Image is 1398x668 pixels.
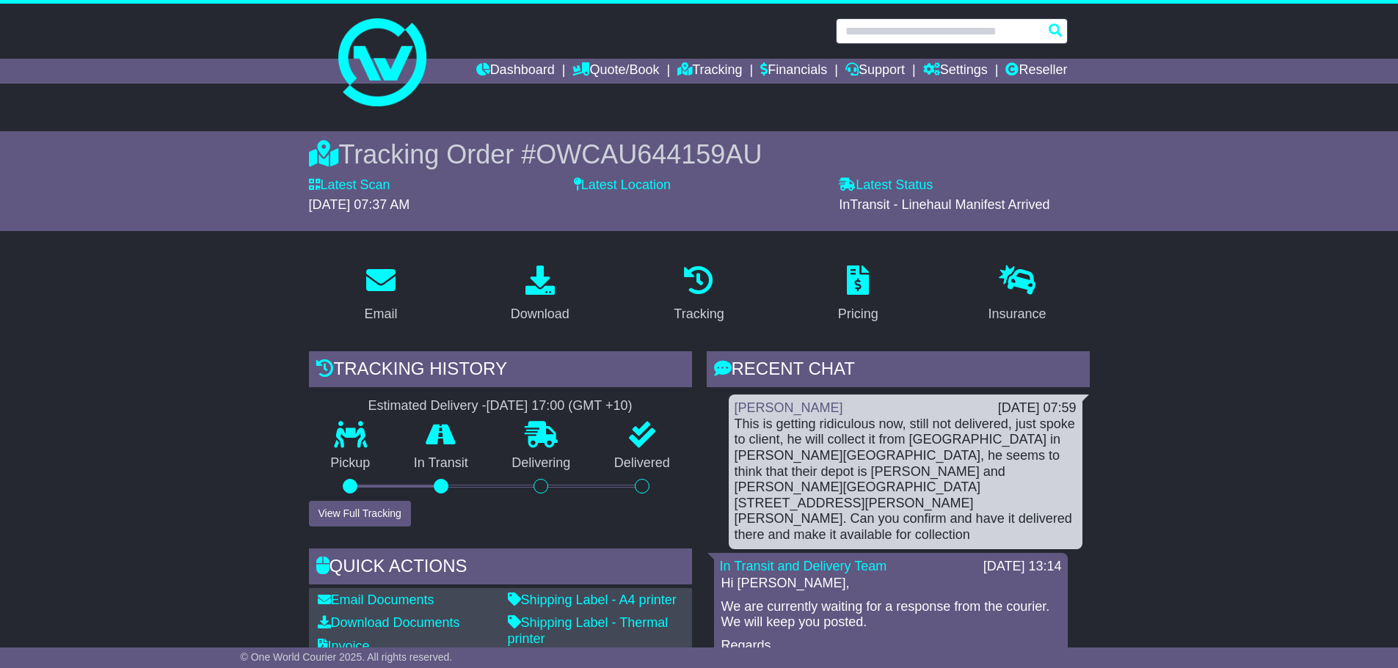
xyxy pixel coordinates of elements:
[845,59,905,84] a: Support
[318,615,460,630] a: Download Documents
[829,260,888,329] a: Pricing
[318,592,434,607] a: Email Documents
[309,177,390,194] label: Latest Scan
[721,599,1060,631] p: We are currently waiting for a response from the courier. We will keep you posted.
[989,304,1046,324] div: Insurance
[508,615,669,646] a: Shipping Label - Thermal printer
[309,398,692,414] div: Estimated Delivery -
[721,576,1060,592] p: Hi [PERSON_NAME],
[309,548,692,588] div: Quick Actions
[760,59,827,84] a: Financials
[983,559,1062,575] div: [DATE] 13:14
[720,559,887,573] a: In Transit and Delivery Team
[721,638,1060,654] p: Regards,
[309,197,410,212] span: [DATE] 07:37 AM
[923,59,988,84] a: Settings
[664,260,733,329] a: Tracking
[735,416,1077,543] div: This is getting ridiculous now, still not delivered, just spoke to client, he will collect it fro...
[735,400,843,415] a: [PERSON_NAME]
[508,592,677,607] a: Shipping Label - A4 printer
[536,139,762,169] span: OWCAU644159AU
[574,177,671,194] label: Latest Location
[979,260,1056,329] a: Insurance
[354,260,407,329] a: Email
[838,304,878,324] div: Pricing
[511,304,569,324] div: Download
[501,260,579,329] a: Download
[839,197,1049,212] span: InTransit - Linehaul Manifest Arrived
[707,351,1090,391] div: RECENT CHAT
[241,651,453,663] span: © One World Courier 2025. All rights reserved.
[392,455,490,471] p: In Transit
[364,304,397,324] div: Email
[487,398,633,414] div: [DATE] 17:00 (GMT +10)
[592,455,692,471] p: Delivered
[572,59,659,84] a: Quote/Book
[674,304,724,324] div: Tracking
[998,400,1077,416] div: [DATE] 07:59
[490,455,593,471] p: Delivering
[839,177,933,194] label: Latest Status
[309,501,411,526] button: View Full Tracking
[677,59,742,84] a: Tracking
[318,639,370,653] a: Invoice
[309,351,692,391] div: Tracking history
[476,59,555,84] a: Dashboard
[309,139,1090,170] div: Tracking Order #
[309,455,393,471] p: Pickup
[1005,59,1067,84] a: Reseller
